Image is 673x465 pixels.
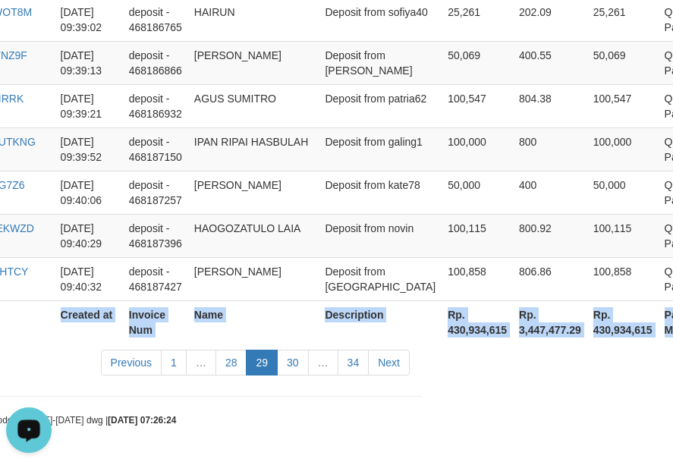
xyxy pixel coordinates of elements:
a: 1 [161,350,187,375]
button: Open LiveChat chat widget [6,6,52,52]
th: Created at [55,300,123,344]
td: 50,000 [587,171,659,214]
th: Description [319,300,442,344]
td: deposit - 468187396 [123,214,188,257]
td: Deposit from novin [319,214,442,257]
td: IPAN RIPAI HASBULAH [188,127,319,171]
th: Invoice Num [123,300,188,344]
td: [PERSON_NAME] [188,41,319,84]
td: 400 [513,171,587,214]
td: 50,000 [442,171,513,214]
td: AGUS SUMITRO [188,84,319,127]
td: 100,115 [587,214,659,257]
td: deposit - 468186866 [123,41,188,84]
td: [DATE] 09:39:52 [55,127,123,171]
th: Name [188,300,319,344]
td: [DATE] 09:39:13 [55,41,123,84]
td: 50,069 [587,41,659,84]
td: [DATE] 09:40:06 [55,171,123,214]
td: 100,858 [442,257,513,300]
td: [PERSON_NAME] [188,257,319,300]
a: … [308,350,338,375]
td: deposit - 468187427 [123,257,188,300]
td: [PERSON_NAME] [188,171,319,214]
td: Deposit from [PERSON_NAME] [319,41,442,84]
td: 100,547 [587,84,659,127]
td: 100,858 [587,257,659,300]
a: Previous [101,350,162,375]
td: 800 [513,127,587,171]
td: [DATE] 09:40:32 [55,257,123,300]
td: 50,069 [442,41,513,84]
td: Deposit from kate78 [319,171,442,214]
th: Rp. 430,934,615 [587,300,659,344]
th: Rp. 3,447,477.29 [513,300,587,344]
td: 100,547 [442,84,513,127]
td: deposit - 468187257 [123,171,188,214]
td: 800.92 [513,214,587,257]
a: 30 [277,350,309,375]
td: HAOGOZATULO LAIA [188,214,319,257]
td: Deposit from [GEOGRAPHIC_DATA] [319,257,442,300]
a: … [186,350,216,375]
a: 29 [246,350,278,375]
td: 804.38 [513,84,587,127]
th: Rp. 430,934,615 [442,300,513,344]
td: 100,000 [587,127,659,171]
td: deposit - 468187150 [123,127,188,171]
td: 806.86 [513,257,587,300]
td: Deposit from patria62 [319,84,442,127]
td: 100,115 [442,214,513,257]
td: [DATE] 09:40:29 [55,214,123,257]
a: 34 [338,350,370,375]
td: deposit - 468186932 [123,84,188,127]
td: Deposit from galing1 [319,127,442,171]
strong: [DATE] 07:26:24 [108,415,176,426]
td: 100,000 [442,127,513,171]
td: 400.55 [513,41,587,84]
a: Next [368,350,410,375]
td: [DATE] 09:39:21 [55,84,123,127]
a: 28 [215,350,247,375]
